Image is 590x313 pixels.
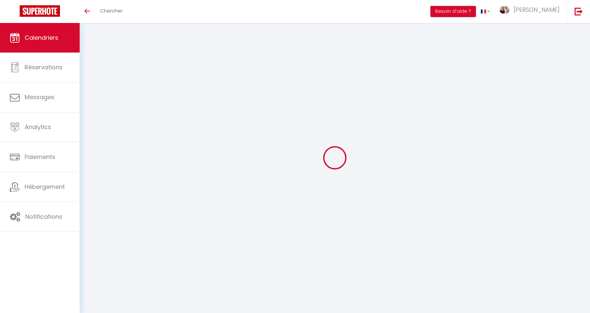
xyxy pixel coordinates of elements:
img: Super Booking [20,5,60,17]
span: Hébergement [25,183,65,191]
span: Réservations [25,63,63,71]
span: Calendriers [25,34,58,42]
span: Analytics [25,123,51,131]
span: Chercher [100,7,123,14]
span: Notifications [25,212,62,221]
span: Messages [25,93,54,101]
span: Paiements [25,153,55,161]
img: logout [575,7,583,15]
img: ... [500,6,509,14]
span: [PERSON_NAME] [514,6,560,14]
button: Besoin d'aide ? [430,6,476,17]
